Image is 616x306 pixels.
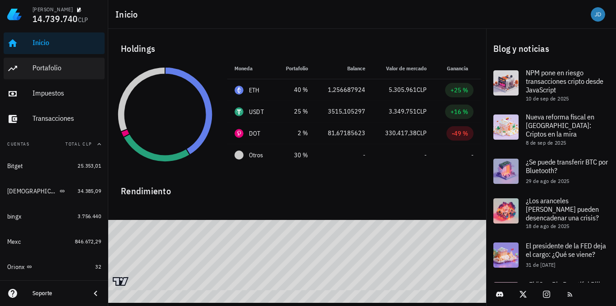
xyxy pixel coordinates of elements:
th: Portafolio [275,58,315,79]
span: ¿Los aranceles [PERSON_NAME] pueden desencadenar una crisis? [526,196,599,222]
span: Ganancia [447,65,473,72]
div: ETH [249,86,260,95]
span: 34.385,09 [78,187,101,194]
span: 29 de ago de 2025 [526,178,570,184]
img: LedgiFi [7,7,22,22]
a: ¿Se puede transferir BTC por Bluetooth? 29 de ago de 2025 [486,151,616,191]
div: [DEMOGRAPHIC_DATA] [7,187,58,195]
div: Soporte [32,290,83,297]
span: Nueva reforma fiscal en [GEOGRAPHIC_DATA]: Criptos en la mira [526,112,594,138]
span: 3.349.751 [389,107,417,115]
div: DOT [249,129,261,138]
div: DOT-icon [234,129,244,138]
span: 31 de [DATE] [526,261,556,268]
span: 18 de ago de 2025 [526,223,570,229]
a: ¿Los aranceles [PERSON_NAME] pueden desencadenar una crisis? 18 de ago de 2025 [486,191,616,235]
div: ETH-icon [234,86,244,95]
div: Inicio [32,38,101,47]
a: NPM pone en riesgo transacciones cripto desde JavaScript 10 de sep de 2025 [486,63,616,107]
div: Mexc [7,238,21,246]
div: USDT-icon [234,107,244,116]
span: El presidente de la FED deja el cargo: ¿Qué se viene? [526,241,606,259]
div: 81,67185623 [322,128,365,138]
th: Moneda [227,58,275,79]
div: +16 % [451,107,468,116]
div: -49 % [452,129,468,138]
span: 10 de sep de 2025 [526,95,569,102]
div: 25 % [282,107,308,116]
span: NPM pone en riesgo transacciones cripto desde JavaScript [526,68,603,94]
div: bingx [7,213,21,220]
div: 30 % [282,151,308,160]
span: CLP [417,86,427,94]
div: avatar [591,7,605,22]
span: - [363,151,365,159]
a: El presidente de la FED deja el cargo: ¿Qué se viene? 31 de [DATE] [486,235,616,275]
div: Orionx [7,263,25,271]
div: USDT [249,107,264,116]
a: Nueva reforma fiscal en [GEOGRAPHIC_DATA]: Criptos en la mira 8 de sep de 2025 [486,107,616,151]
a: Transacciones [4,108,105,130]
div: 40 % [282,85,308,95]
a: Mexc 846.672,29 [4,231,105,252]
span: Otros [249,151,263,160]
span: - [424,151,427,159]
span: 14.739.740 [32,13,78,25]
a: Charting by TradingView [113,277,129,286]
a: Portafolio [4,58,105,79]
div: Impuestos [32,89,101,97]
div: Rendimiento [114,177,481,198]
div: Transacciones [32,114,101,123]
span: CLP [417,129,427,137]
div: Blog y noticias [486,34,616,63]
span: ¿Se puede transferir BTC por Bluetooth? [526,157,608,175]
a: bingx 3.756.440 [4,206,105,227]
div: Holdings [114,34,481,63]
span: - [471,151,473,159]
span: 5.305.961 [389,86,417,94]
span: Total CLP [65,141,92,147]
span: 32 [95,263,101,270]
span: 3.756.440 [78,213,101,219]
span: 330.417,38 [385,129,417,137]
span: CLP [417,107,427,115]
a: Orionx 32 [4,256,105,278]
th: Balance [315,58,372,79]
div: 1,256687924 [322,85,365,95]
div: 3515,105297 [322,107,365,116]
span: 25.353,01 [78,162,101,169]
div: +25 % [451,86,468,95]
div: 2 % [282,128,308,138]
a: Inicio [4,32,105,54]
span: CLP [78,16,88,24]
a: Impuestos [4,83,105,105]
button: CuentasTotal CLP [4,133,105,155]
span: 8 de sep de 2025 [526,139,566,146]
th: Valor de mercado [372,58,434,79]
a: Bitget 25.353,01 [4,155,105,177]
div: [PERSON_NAME] [32,6,73,13]
h1: Inicio [115,7,142,22]
span: 846.672,29 [75,238,101,245]
a: [DEMOGRAPHIC_DATA] 34.385,09 [4,180,105,202]
div: Bitget [7,162,23,170]
div: Portafolio [32,64,101,72]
